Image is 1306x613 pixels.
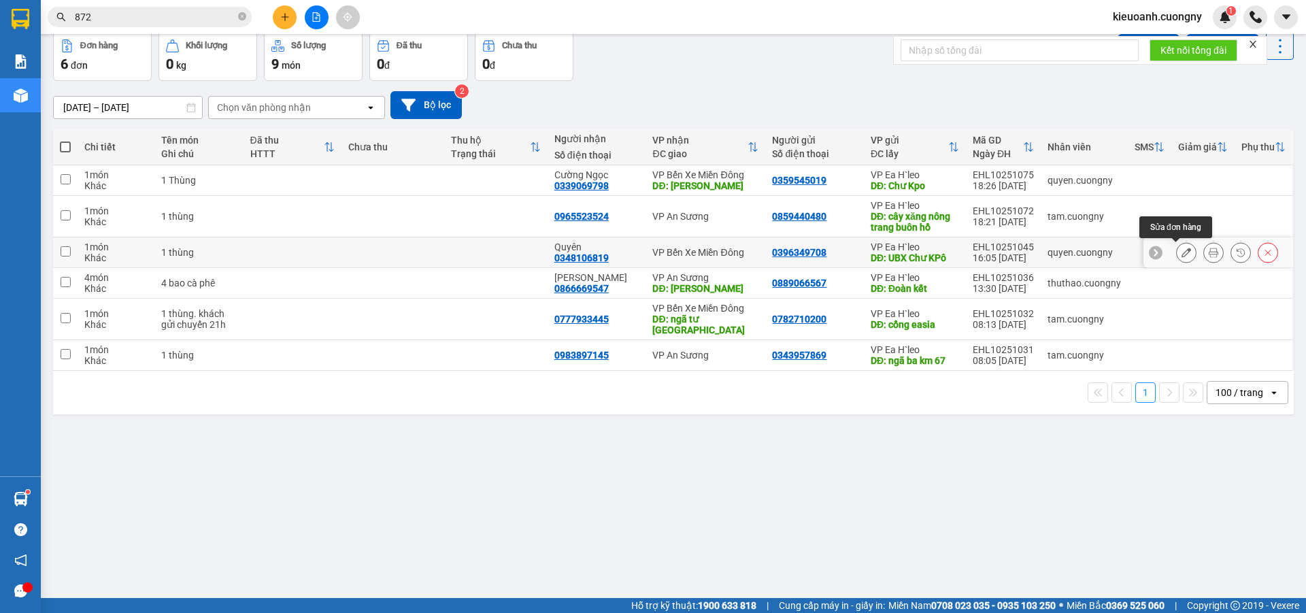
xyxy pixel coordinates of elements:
img: logo-vxr [12,9,29,29]
div: Giảm giá [1178,142,1217,152]
div: Người nhận [554,133,639,144]
div: Khác [84,216,148,227]
span: message [14,584,27,597]
span: đơn [71,60,88,71]
div: Trạng thái [451,148,529,159]
strong: 0708 023 035 - 0935 103 250 [931,600,1056,611]
div: Khác [84,319,148,330]
div: DĐ: UBX Chư KPô [871,252,959,263]
div: Đã thu [397,41,422,50]
button: Đơn hàng6đơn [53,32,152,81]
div: VP Ea H`leo [871,344,959,355]
div: SMS [1135,142,1154,152]
div: 0396349708 [772,247,826,258]
div: DĐ: ngã tư chợ đình [652,314,758,335]
div: Khác [84,355,148,366]
div: tam.cuongny [1048,350,1121,361]
div: 1 món [84,242,148,252]
div: 0343957869 [772,350,826,361]
sup: 1 [26,490,30,494]
button: Bộ lọc [390,91,462,119]
div: 1 thùng [161,247,237,258]
div: Ghi chú [161,148,237,159]
span: close [1248,39,1258,49]
div: DĐ: Ngã Tư Hòa lân [652,180,758,191]
div: Lưu [554,272,639,283]
span: 0 [166,56,173,72]
button: Số lượng9món [264,32,363,81]
div: 08:05 [DATE] [973,355,1034,366]
th: Toggle SortBy [864,129,966,165]
span: question-circle [14,523,27,536]
div: Số lượng [291,41,326,50]
div: VP Bến Xe Miền Đông [652,303,758,314]
div: 1 thùng. khách gửi chuyến 21h [161,308,237,330]
div: VP Ea H`leo [871,242,959,252]
div: VP An Sương [652,211,758,222]
span: đ [490,60,495,71]
button: plus [273,5,297,29]
span: 9 [271,56,279,72]
div: 0339069798 [554,180,609,191]
div: Quyên [554,242,639,252]
div: DĐ: ngã ba km 67 [871,355,959,366]
button: Khối lượng0kg [158,32,257,81]
span: đ [384,60,390,71]
button: Chưa thu0đ [475,32,573,81]
div: VP Ea H`leo [871,308,959,319]
th: Toggle SortBy [966,129,1041,165]
div: Chi tiết [84,142,148,152]
span: Cung cấp máy in - giấy in: [779,598,885,613]
div: Chọn văn phòng nhận [217,101,311,114]
div: VP Ea H`leo [871,272,959,283]
div: Khác [84,252,148,263]
span: | [1175,598,1177,613]
div: thuthao.cuongny [1048,278,1121,288]
div: VP Bến Xe Miền Đông [652,169,758,180]
span: Hỗ trợ kỹ thuật: [631,598,756,613]
div: Người gửi [772,135,857,146]
div: Nhân viên [1048,142,1121,152]
div: DĐ: cây xăng nông trang buôn hồ [871,211,959,233]
img: warehouse-icon [14,492,28,506]
span: món [282,60,301,71]
div: Khác [84,283,148,294]
div: quyen.cuongny [1048,247,1121,258]
div: EHL10251032 [973,308,1034,319]
span: Kết nối tổng đài [1160,43,1226,58]
strong: 1900 633 818 [698,600,756,611]
div: VP Ea H`leo [871,200,959,211]
div: Phụ thu [1241,142,1275,152]
div: EHL10251045 [973,242,1034,252]
div: Số điện thoại [772,148,857,159]
div: DĐ: Lái thiêu [652,283,758,294]
span: file-add [312,12,321,22]
div: Chưa thu [502,41,537,50]
th: Toggle SortBy [1171,129,1235,165]
div: 0782710200 [772,314,826,325]
th: Toggle SortBy [244,129,342,165]
img: solution-icon [14,54,28,69]
div: 4 bao cà phê [161,278,237,288]
div: 1 Thùng [161,175,237,186]
div: Khối lượng [186,41,227,50]
span: ⚪️ [1059,603,1063,608]
button: 1 [1135,382,1156,403]
div: Cường Ngọc [554,169,639,180]
span: aim [343,12,352,22]
div: 0889066567 [772,278,826,288]
div: DĐ: Đoàn kết [871,283,959,294]
div: 18:26 [DATE] [973,180,1034,191]
div: 0359545019 [772,175,826,186]
button: caret-down [1274,5,1298,29]
div: VP An Sương [652,272,758,283]
span: 6 [61,56,68,72]
div: 18:21 [DATE] [973,216,1034,227]
span: 1 [1228,6,1233,16]
span: notification [14,554,27,567]
div: EHL10251075 [973,169,1034,180]
svg: open [1269,387,1279,398]
div: tam.cuongny [1048,314,1121,325]
div: EHL10251031 [973,344,1034,355]
div: Chưa thu [348,142,437,152]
